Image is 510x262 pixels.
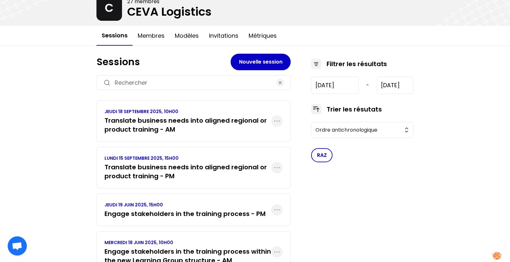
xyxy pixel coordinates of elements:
a: JEUDI 18 SEPTEMBRE 2025, 10H00Translate business needs into aligned regional or product training ... [104,108,271,134]
button: Métriques [243,26,282,45]
h3: Translate business needs into aligned regional or product training - PM [104,163,271,181]
h3: Trier les résutats [327,105,382,114]
p: MERCREDI 18 JUIN 2025, 10H00 [104,239,271,246]
span: - [367,81,369,89]
h3: Filtrer les résultats [327,59,387,68]
button: Membres [133,26,170,45]
button: Modèles [170,26,204,45]
button: Nouvelle session [231,54,291,70]
button: Sessions [97,26,133,46]
h1: Sessions [97,56,231,68]
input: YYYY-M-D [311,77,359,94]
button: Invitations [204,26,243,45]
h3: Engage stakeholders in the training process - PM [104,209,266,218]
button: Ordre antichronologique [311,122,413,138]
p: LUNDI 15 SEPTEMBRE 2025, 15H00 [104,155,271,161]
button: RAZ [311,148,333,162]
h3: Translate business needs into aligned regional or product training - AM [104,116,271,134]
input: Rechercher [115,78,273,87]
a: LUNDI 15 SEPTEMBRE 2025, 15H00Translate business needs into aligned regional or product training ... [104,155,271,181]
div: Ouvrir le chat [8,236,27,256]
a: JEUDI 19 JUIN 2025, 15H00Engage stakeholders in the training process - PM [104,202,266,218]
input: YYYY-M-D [377,77,413,94]
p: JEUDI 18 SEPTEMBRE 2025, 10H00 [104,108,271,115]
span: Ordre antichronologique [315,126,400,134]
p: JEUDI 19 JUIN 2025, 15H00 [104,202,266,208]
